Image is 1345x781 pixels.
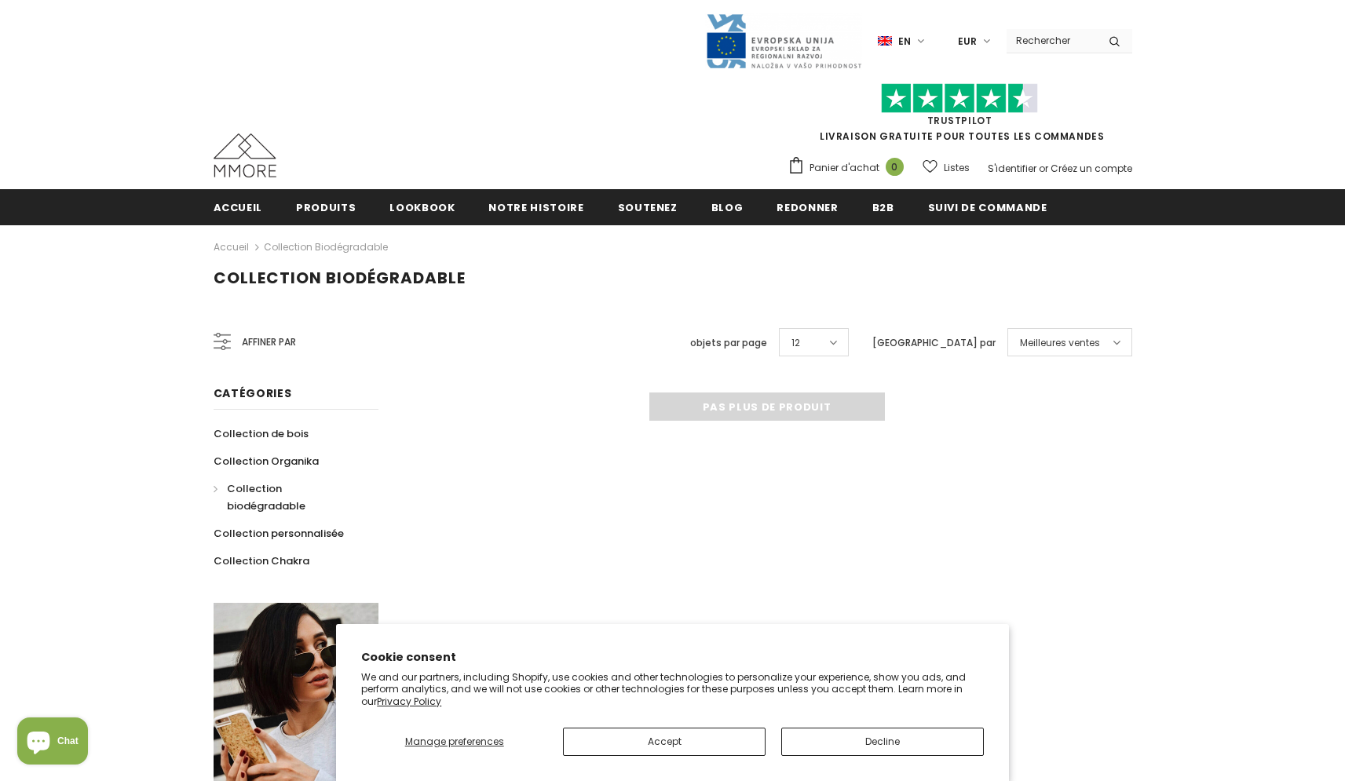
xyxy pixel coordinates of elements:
[296,200,356,215] span: Produits
[898,34,911,49] span: en
[296,189,356,224] a: Produits
[788,156,912,180] a: Panier d'achat 0
[214,526,344,541] span: Collection personnalisée
[777,200,838,215] span: Redonner
[928,200,1047,215] span: Suivi de commande
[214,200,263,215] span: Accueil
[944,160,970,176] span: Listes
[791,335,800,351] span: 12
[872,335,996,351] label: [GEOGRAPHIC_DATA] par
[214,189,263,224] a: Accueil
[788,90,1132,143] span: LIVRAISON GRATUITE POUR TOUTES LES COMMANDES
[872,200,894,215] span: B2B
[886,158,904,176] span: 0
[214,454,319,469] span: Collection Organika
[618,200,678,215] span: soutenez
[214,238,249,257] a: Accueil
[711,189,744,224] a: Blog
[361,728,547,756] button: Manage preferences
[988,162,1036,175] a: S'identifier
[377,695,441,708] a: Privacy Policy
[881,83,1038,114] img: Faites confiance aux étoiles pilotes
[264,240,388,254] a: Collection biodégradable
[361,649,984,666] h2: Cookie consent
[389,200,455,215] span: Lookbook
[214,267,466,289] span: Collection biodégradable
[1039,162,1048,175] span: or
[705,34,862,47] a: Javni Razpis
[705,13,862,70] img: Javni Razpis
[488,189,583,224] a: Notre histoire
[405,735,504,748] span: Manage preferences
[227,481,305,513] span: Collection biodégradable
[1051,162,1132,175] a: Créez un compte
[872,189,894,224] a: B2B
[878,35,892,48] img: i-lang-1.png
[214,547,309,575] a: Collection Chakra
[13,717,93,768] inbox-online-store-chat: Shopify online store chat
[361,671,984,708] p: We and our partners, including Shopify, use cookies and other technologies to personalize your ex...
[214,420,309,447] a: Collection de bois
[214,385,292,401] span: Catégories
[923,154,970,181] a: Listes
[214,553,309,568] span: Collection Chakra
[777,189,838,224] a: Redonner
[214,426,309,441] span: Collection de bois
[810,160,879,176] span: Panier d'achat
[488,200,583,215] span: Notre histoire
[214,520,344,547] a: Collection personnalisée
[1020,335,1100,351] span: Meilleures ventes
[618,189,678,224] a: soutenez
[389,189,455,224] a: Lookbook
[958,34,977,49] span: EUR
[214,447,319,475] a: Collection Organika
[711,200,744,215] span: Blog
[563,728,766,756] button: Accept
[781,728,984,756] button: Decline
[214,133,276,177] img: Cas MMORE
[927,114,992,127] a: TrustPilot
[928,189,1047,224] a: Suivi de commande
[242,334,296,351] span: Affiner par
[1007,29,1097,52] input: Search Site
[214,475,361,520] a: Collection biodégradable
[690,335,767,351] label: objets par page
